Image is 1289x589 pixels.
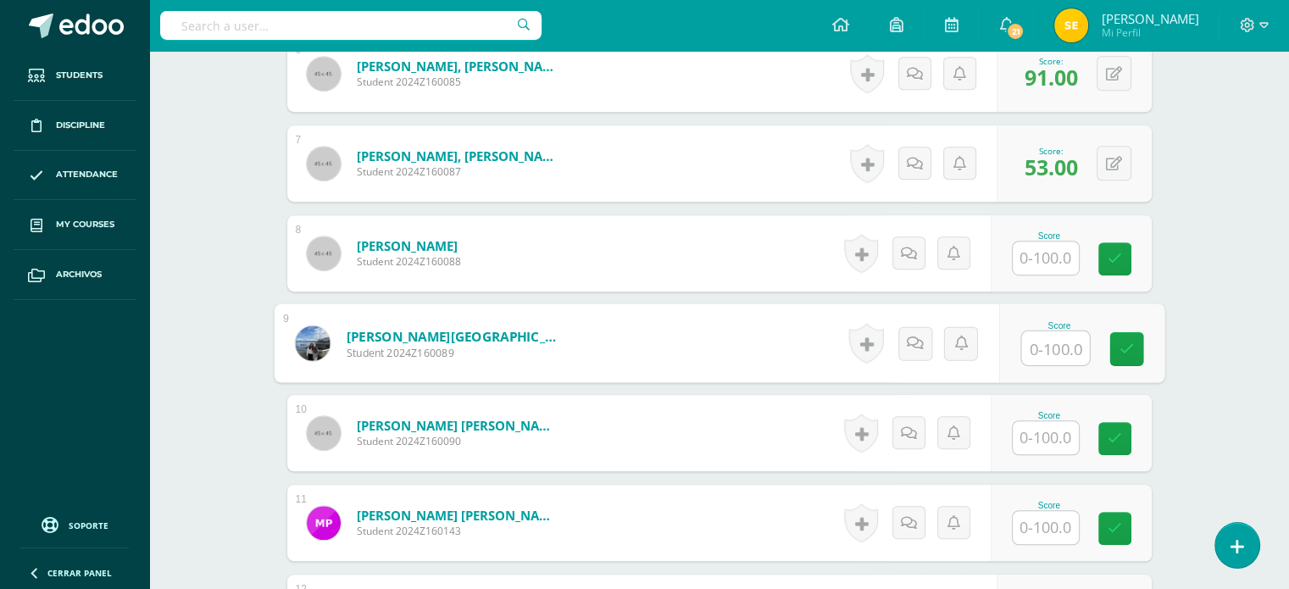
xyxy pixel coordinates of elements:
span: [PERSON_NAME] [1101,10,1198,27]
span: Student 2024Z160143 [357,524,560,538]
span: Discipline [56,119,105,132]
img: 048c5498daa5038d0e2262d515d23ffe.png [295,325,330,360]
input: Search a user… [160,11,542,40]
div: Score [1012,501,1086,510]
span: My courses [56,218,114,231]
a: Discipline [14,101,136,151]
a: [PERSON_NAME], [PERSON_NAME] [357,58,560,75]
a: [PERSON_NAME] [PERSON_NAME] [357,507,560,524]
span: 21 [1006,22,1025,41]
div: Score: [1025,55,1078,67]
input: 0-100.0 [1013,421,1079,454]
span: Soporte [69,520,108,531]
span: Cerrar panel [47,567,112,579]
a: Archivos [14,250,136,300]
span: Student 2024Z160088 [357,254,461,269]
img: 45x45 [307,57,341,91]
div: Score [1012,231,1086,241]
input: 0-100.0 [1021,331,1089,365]
a: My courses [14,200,136,250]
a: [PERSON_NAME][GEOGRAPHIC_DATA] [346,327,555,345]
a: Students [14,51,136,101]
span: Student 2024Z160089 [346,345,555,360]
input: 0-100.0 [1013,511,1079,544]
span: Student 2024Z160090 [357,434,560,448]
span: Student 2024Z160087 [357,164,560,179]
span: 53.00 [1025,153,1078,181]
a: [PERSON_NAME] [357,237,461,254]
div: Score [1012,411,1086,420]
div: Score: [1025,145,1078,157]
span: Student 2024Z160085 [357,75,560,89]
img: 01a78949391f59fc7837a8c26efe6b20.png [307,506,341,540]
img: 4e9def19cc85b7c337b3cd984476dcf2.png [1054,8,1088,42]
span: Mi Perfil [1101,25,1198,40]
img: 45x45 [307,147,341,181]
span: 91.00 [1025,63,1078,92]
a: [PERSON_NAME] [PERSON_NAME] [357,417,560,434]
a: [PERSON_NAME], [PERSON_NAME] [357,147,560,164]
a: Soporte [20,513,129,536]
span: Students [56,69,103,82]
input: 0-100.0 [1013,242,1079,275]
span: Archivos [56,268,102,281]
span: Attendance [56,168,118,181]
img: 45x45 [307,416,341,450]
a: Attendance [14,151,136,201]
div: Score [1020,320,1097,330]
img: 45x45 [307,236,341,270]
